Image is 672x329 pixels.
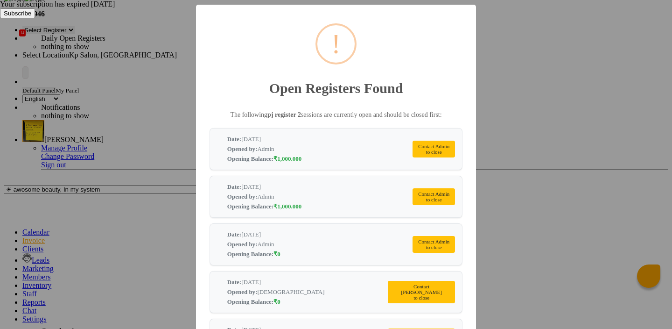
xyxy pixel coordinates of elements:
strong: Date: [227,279,241,286]
div: [DEMOGRAPHIC_DATA] [217,288,381,296]
strong: Opened by: [227,241,258,248]
div: ! [331,25,341,63]
p: The following sessions are currently open and should be closed first: [210,111,462,119]
strong: Opened by: [227,288,258,296]
strong: Date: [227,136,241,143]
div: [DATE] [217,136,406,143]
strong: Opening Balance: [227,250,273,258]
div: Contact Admin to close [413,141,455,157]
strong: Opening Balance: [227,203,273,210]
div: Admin [217,145,406,153]
strong: Opening Balance: [227,298,273,306]
div: Admin [217,193,406,200]
div: Contact [PERSON_NAME] to close [388,281,455,303]
span: ₹1,000.000 [273,155,301,163]
strong: Opening Balance: [227,155,273,163]
h2: Open Registers Found [196,69,476,96]
strong: pj register 2 [267,111,301,118]
strong: Opened by: [227,193,258,200]
strong: Date: [227,183,241,191]
div: [DATE] [217,279,381,286]
div: Contact Admin to close [413,188,455,205]
strong: Opened by: [227,145,258,153]
span: ₹0 [273,298,280,306]
span: ₹1,000.000 [273,203,301,210]
div: Admin [217,241,406,248]
div: Contact Admin to close [413,236,455,253]
div: [DATE] [217,183,406,191]
span: ₹0 [273,250,280,258]
strong: Date: [227,231,241,238]
div: [DATE] [217,231,406,238]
